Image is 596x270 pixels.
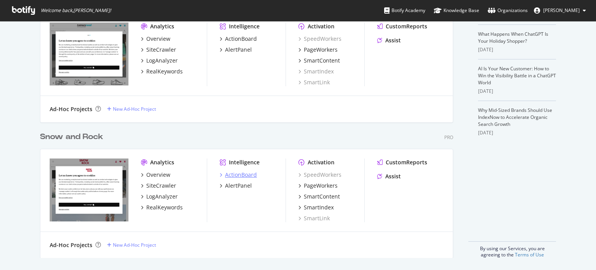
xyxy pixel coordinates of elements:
a: SmartLink [298,78,330,86]
a: Assist [377,172,401,180]
div: Intelligence [229,159,260,166]
div: [DATE] [478,129,556,136]
button: [PERSON_NAME] [528,4,592,17]
div: New Ad-Hoc Project [113,106,156,112]
div: SmartIndex [304,204,334,211]
a: New Ad-Hoc Project [107,106,156,112]
div: By using our Services, you are agreeing to the [468,241,556,258]
a: ActionBoard [220,171,257,179]
div: AlertPanel [225,46,252,54]
a: PageWorkers [298,46,338,54]
div: ActionBoard [225,35,257,43]
div: ActionBoard [225,171,257,179]
a: SpeedWorkers [298,35,341,43]
a: CustomReports [377,159,427,166]
div: Analytics [150,159,174,166]
div: Botify Academy [384,7,425,14]
div: Ad-Hoc Projects [50,105,92,113]
div: Assist [385,172,401,180]
img: https://www.snowandrock.com/ [50,159,128,221]
a: Assist [377,37,401,44]
a: SiteCrawler [141,182,176,190]
a: RealKeywords [141,204,183,211]
div: Snow and Rock [40,131,103,143]
a: SmartContent [298,193,340,200]
a: New Ad-Hoc Project [107,242,156,248]
div: Pro [444,134,453,141]
a: Overview [141,171,170,179]
a: SiteCrawler [141,46,176,54]
a: Overview [141,35,170,43]
div: New Ad-Hoc Project [113,242,156,248]
div: SmartContent [304,57,340,64]
div: PageWorkers [304,46,338,54]
div: RealKeywords [146,68,183,75]
div: RealKeywords [146,204,183,211]
div: [DATE] [478,46,556,53]
a: Terms of Use [515,251,544,258]
a: LogAnalyzer [141,193,178,200]
a: SmartIndex [298,68,334,75]
div: Analytics [150,23,174,30]
span: Rebecca Green [543,7,580,14]
div: CustomReports [386,23,427,30]
a: CustomReports [377,23,427,30]
a: SmartContent [298,57,340,64]
span: Welcome back, [PERSON_NAME] ! [41,7,111,14]
a: AlertPanel [220,182,252,190]
div: Activation [308,23,334,30]
a: What Happens When ChatGPT Is Your Holiday Shopper? [478,31,548,44]
div: Activation [308,159,334,166]
a: PageWorkers [298,182,338,190]
div: Overview [146,35,170,43]
a: Why Mid-Sized Brands Should Use IndexNow to Accelerate Organic Search Growth [478,107,552,127]
a: AI Is Your New Customer: How to Win the Visibility Battle in a ChatGPT World [478,65,556,86]
a: LogAnalyzer [141,57,178,64]
a: ActionBoard [220,35,257,43]
a: AlertPanel [220,46,252,54]
a: SmartLink [298,214,330,222]
div: PageWorkers [304,182,338,190]
div: SmartContent [304,193,340,200]
div: AlertPanel [225,182,252,190]
img: https://www.runnersneed.com/ [50,23,128,85]
div: LogAnalyzer [146,193,178,200]
div: Assist [385,37,401,44]
div: Overview [146,171,170,179]
div: Ad-Hoc Projects [50,241,92,249]
div: [DATE] [478,88,556,95]
div: LogAnalyzer [146,57,178,64]
div: Organizations [488,7,528,14]
a: SpeedWorkers [298,171,341,179]
div: CustomReports [386,159,427,166]
div: Intelligence [229,23,260,30]
a: SmartIndex [298,204,334,211]
div: SiteCrawler [146,182,176,190]
a: Snow and Rock [40,131,106,143]
div: Knowledge Base [434,7,479,14]
a: RealKeywords [141,68,183,75]
div: SiteCrawler [146,46,176,54]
